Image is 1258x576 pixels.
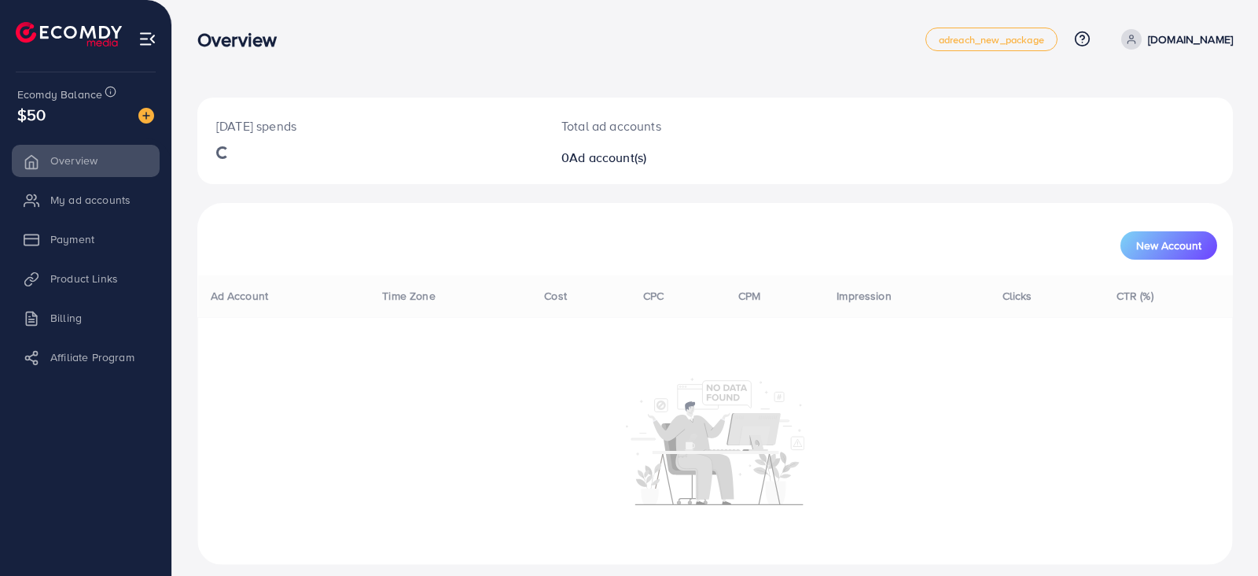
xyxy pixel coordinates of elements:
span: Ad account(s) [569,149,646,166]
a: [DOMAIN_NAME] [1115,29,1233,50]
button: New Account [1120,231,1217,260]
h2: 0 [561,150,782,165]
img: menu [138,30,156,48]
p: [DATE] spends [216,116,524,135]
p: Total ad accounts [561,116,782,135]
span: New Account [1136,240,1201,251]
img: image [138,108,154,124]
span: adreach_new_package [939,35,1044,45]
span: Ecomdy Balance [17,87,102,102]
h3: Overview [197,28,289,51]
img: logo [16,22,122,46]
a: adreach_new_package [925,28,1058,51]
span: $50 [17,103,46,126]
p: [DOMAIN_NAME] [1148,30,1233,49]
